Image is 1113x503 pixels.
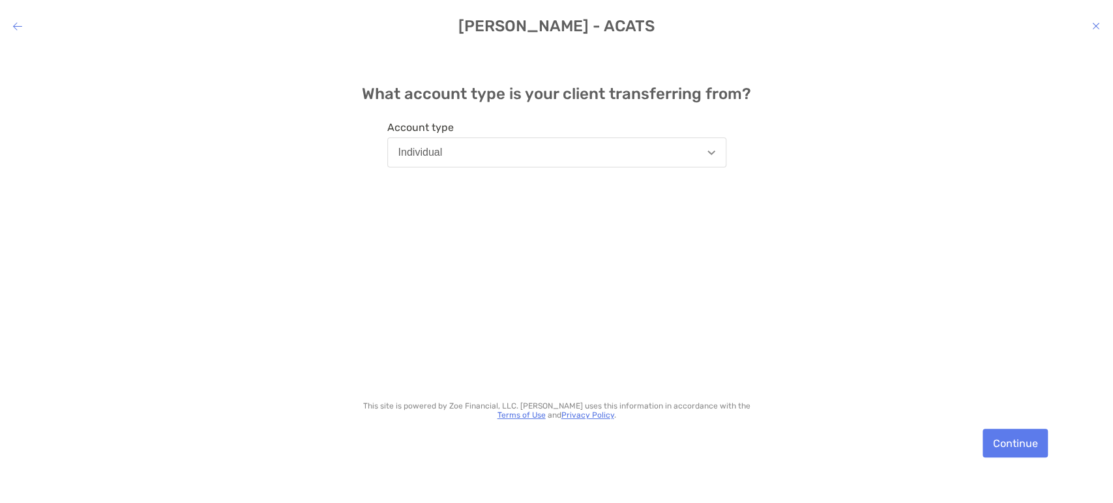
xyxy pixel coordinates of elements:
button: Continue [983,429,1048,457]
button: Individual [387,137,726,167]
p: This site is powered by Zoe Financial, LLC. [PERSON_NAME] uses this information in accordance wit... [361,401,753,420]
span: Account type [387,121,726,134]
img: Open dropdown arrow [707,151,715,155]
a: Privacy Policy [561,410,614,420]
h4: What account type is your client transferring from? [362,85,751,103]
a: Terms of Use [497,410,546,420]
div: Individual [398,147,443,158]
